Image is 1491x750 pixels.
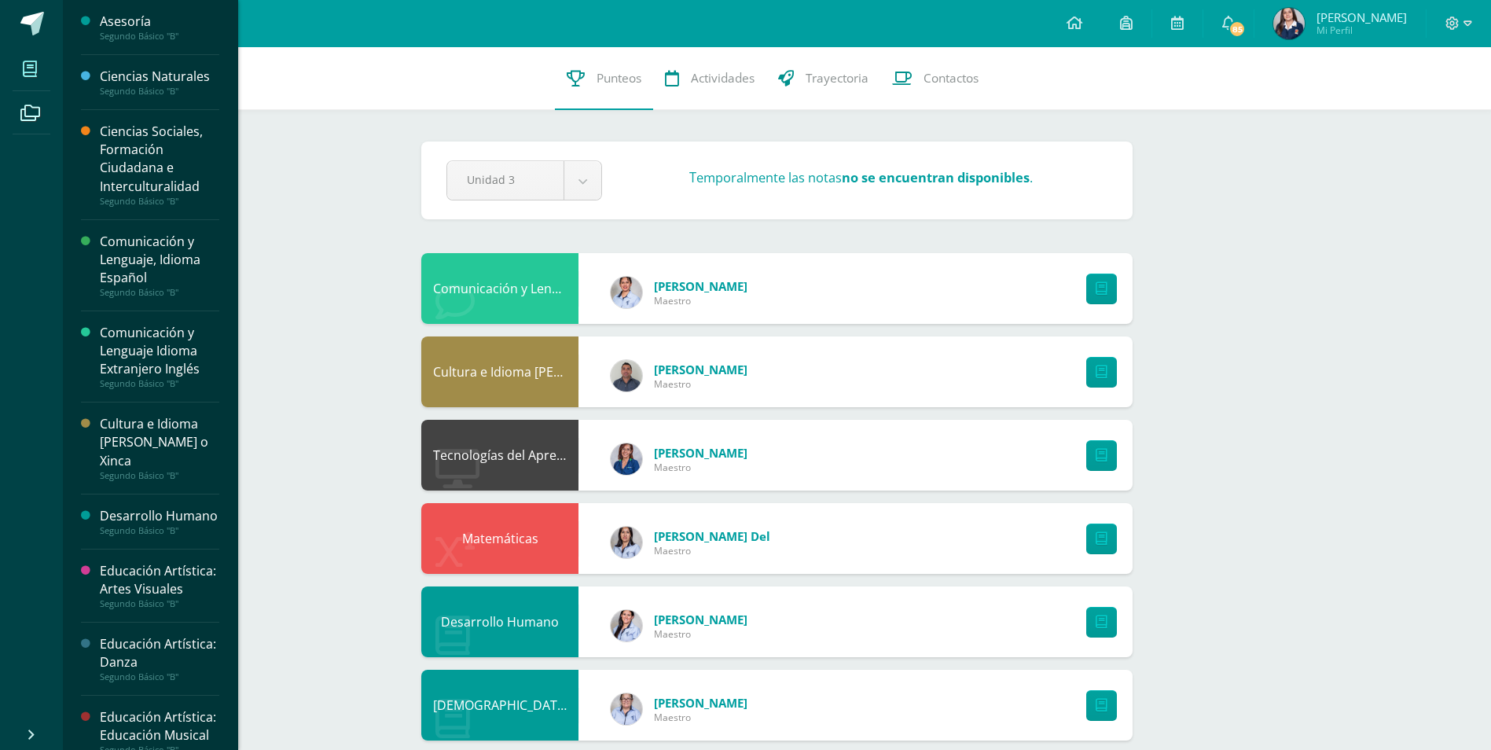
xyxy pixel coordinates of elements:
[654,377,747,391] span: Maestro
[654,445,747,461] span: [PERSON_NAME]
[100,196,219,207] div: Segundo Básico "B"
[421,253,578,324] div: Comunicación y Lenguaje Idioma Extranjero Inglés
[100,635,219,671] div: Educación Artística: Danza
[100,13,219,42] a: AsesoríaSegundo Básico "B"
[100,415,219,469] div: Cultura e Idioma [PERSON_NAME] o Xinca
[100,13,219,31] div: Asesoría
[100,635,219,682] a: Educación Artística: DanzaSegundo Básico "B"
[555,47,653,110] a: Punteos
[611,527,642,558] img: 8adba496f07abd465d606718f465fded.png
[806,70,869,86] span: Trayectoria
[100,378,219,389] div: Segundo Básico "B"
[842,169,1030,186] strong: no se encuentran disponibles
[1317,9,1407,25] span: [PERSON_NAME]
[611,693,642,725] img: a19da184a6dd3418ee17da1f5f2698ae.png
[100,525,219,536] div: Segundo Básico "B"
[611,360,642,392] img: c930f3f73c3d00a5c92100a53b7a1b5a.png
[611,610,642,642] img: aa878318b5e0e33103c298c3b86d4ee8.png
[880,47,990,110] a: Contactos
[100,562,219,598] div: Educación Artística: Artes Visuales
[100,562,219,609] a: Educación Artística: Artes VisualesSegundo Básico "B"
[654,711,747,724] span: Maestro
[421,670,578,741] div: Evangelización
[421,503,578,574] div: Matemáticas
[654,362,747,377] span: [PERSON_NAME]
[100,233,219,287] div: Comunicación y Lenguaje, Idioma Español
[100,68,219,86] div: Ciencias Naturales
[100,470,219,481] div: Segundo Básico "B"
[100,507,219,525] div: Desarrollo Humano
[100,123,219,206] a: Ciencias Sociales, Formación Ciudadana e InterculturalidadSegundo Básico "B"
[100,507,219,536] a: Desarrollo HumanoSegundo Básico "B"
[100,287,219,298] div: Segundo Básico "B"
[421,336,578,407] div: Cultura e Idioma Maya Garífuna o Xinca
[654,695,747,711] span: [PERSON_NAME]
[611,443,642,475] img: dc8e5749d5cc5fa670e8d5c98426d2b3.png
[611,277,642,308] img: d52ea1d39599abaa7d54536d330b5329.png
[691,70,755,86] span: Actividades
[689,169,1033,186] h3: Temporalmente las notas .
[1273,8,1305,39] img: 13e3c17cb5eb575941b46924125e50e7.png
[766,47,880,110] a: Trayectoria
[1228,20,1246,38] span: 85
[100,233,219,298] a: Comunicación y Lenguaje, Idioma EspañolSegundo Básico "B"
[654,294,747,307] span: Maestro
[597,70,641,86] span: Punteos
[654,612,747,627] span: [PERSON_NAME]
[421,420,578,491] div: Tecnologías del Aprendizaje y la Comunicación
[421,586,578,657] div: Desarrollo Humano
[100,708,219,744] div: Educación Artística: Educación Musical
[654,544,770,557] span: Maestro
[654,528,770,544] span: [PERSON_NAME] del
[1317,24,1407,37] span: Mi Perfil
[653,47,766,110] a: Actividades
[100,324,219,378] div: Comunicación y Lenguaje Idioma Extranjero Inglés
[467,161,544,198] span: Unidad 3
[924,70,979,86] span: Contactos
[100,123,219,195] div: Ciencias Sociales, Formación Ciudadana e Interculturalidad
[100,324,219,389] a: Comunicación y Lenguaje Idioma Extranjero InglésSegundo Básico "B"
[100,415,219,480] a: Cultura e Idioma [PERSON_NAME] o XincaSegundo Básico "B"
[654,627,747,641] span: Maestro
[100,68,219,97] a: Ciencias NaturalesSegundo Básico "B"
[447,161,601,200] a: Unidad 3
[654,461,747,474] span: Maestro
[654,278,747,294] span: [PERSON_NAME]
[100,671,219,682] div: Segundo Básico "B"
[100,86,219,97] div: Segundo Básico "B"
[100,598,219,609] div: Segundo Básico "B"
[100,31,219,42] div: Segundo Básico "B"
